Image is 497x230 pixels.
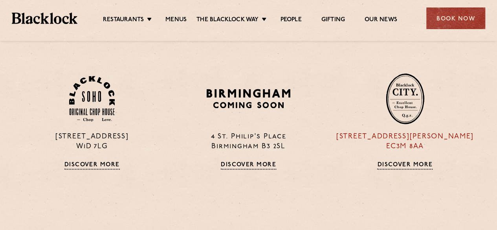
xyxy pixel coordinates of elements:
[69,76,115,122] img: Soho-stamp-default.svg
[196,16,259,25] a: The Blacklock Way
[386,73,424,124] img: City-stamp-default.svg
[321,16,345,25] a: Gifting
[165,16,187,25] a: Menus
[64,162,120,169] a: Discover More
[365,16,397,25] a: Our News
[176,132,321,152] p: 4 St. Philip's Place Birmingham B3 2SL
[221,162,276,169] a: Discover More
[12,13,77,24] img: BL_Textured_Logo-footer-cropped.svg
[205,86,292,111] img: BIRMINGHAM-P22_-e1747915156957.png
[280,16,301,25] a: People
[426,7,485,29] div: Book Now
[377,162,433,169] a: Discover More
[103,16,144,25] a: Restaurants
[20,132,164,152] p: [STREET_ADDRESS] W1D 7LG
[333,132,477,152] p: [STREET_ADDRESS][PERSON_NAME] EC3M 8AA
